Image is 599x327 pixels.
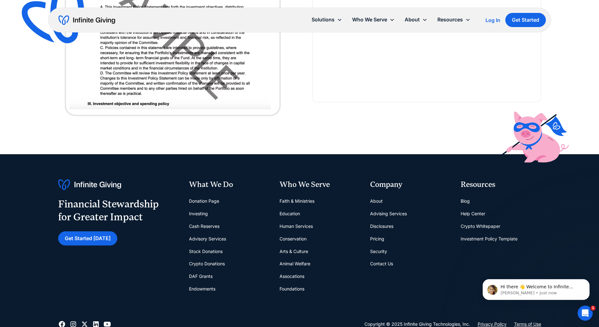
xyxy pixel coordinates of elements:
div: Who We Serve [280,179,360,190]
a: Stock Donations [189,245,223,258]
a: Animal Welfare [280,257,310,270]
a: Disclosures [370,220,393,233]
span: 1 [591,306,596,311]
a: Donation Page [189,195,219,207]
div: Company [370,179,451,190]
a: Education [280,207,300,220]
a: Conservation [280,233,307,245]
a: Help Center [461,207,485,220]
a: Blog [461,195,470,207]
div: What We Do [189,179,269,190]
a: Investment Policy Template [461,233,518,245]
a: Log In [485,16,500,24]
a: Assocations [280,270,304,283]
a: Human Services [280,220,313,233]
a: Advisory Services [189,233,226,245]
div: Log In [485,18,500,23]
iframe: Intercom live chat [578,306,593,321]
a: Get Started [DATE] [58,231,117,245]
a: Security [370,245,387,258]
div: Resources [432,13,475,26]
a: Faith & Ministries [280,195,314,207]
a: Endowments [189,283,215,295]
a: Pricing [370,233,384,245]
div: Solutions [307,13,347,26]
a: Cash Reserves [189,220,219,233]
a: Advising Services [370,207,407,220]
a: About [370,195,383,207]
a: home [58,15,115,25]
a: Investing [189,207,208,220]
div: Who We Serve [352,15,387,24]
a: Crypto Whitepaper [461,220,500,233]
a: Foundations [280,283,304,295]
div: Who We Serve [347,13,400,26]
a: Get Started [505,13,546,27]
a: Crypto Donations [189,257,225,270]
div: About [405,15,420,24]
a: Contact Us [370,257,393,270]
div: Financial Stewardship for Greater Impact [58,198,159,224]
iframe: Intercom notifications message [473,266,599,310]
div: Resources [437,15,463,24]
div: About [400,13,432,26]
div: Resources [461,179,541,190]
a: Arts & Culture [280,245,308,258]
a: DAF Grants [189,270,213,283]
div: Solutions [312,15,335,24]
